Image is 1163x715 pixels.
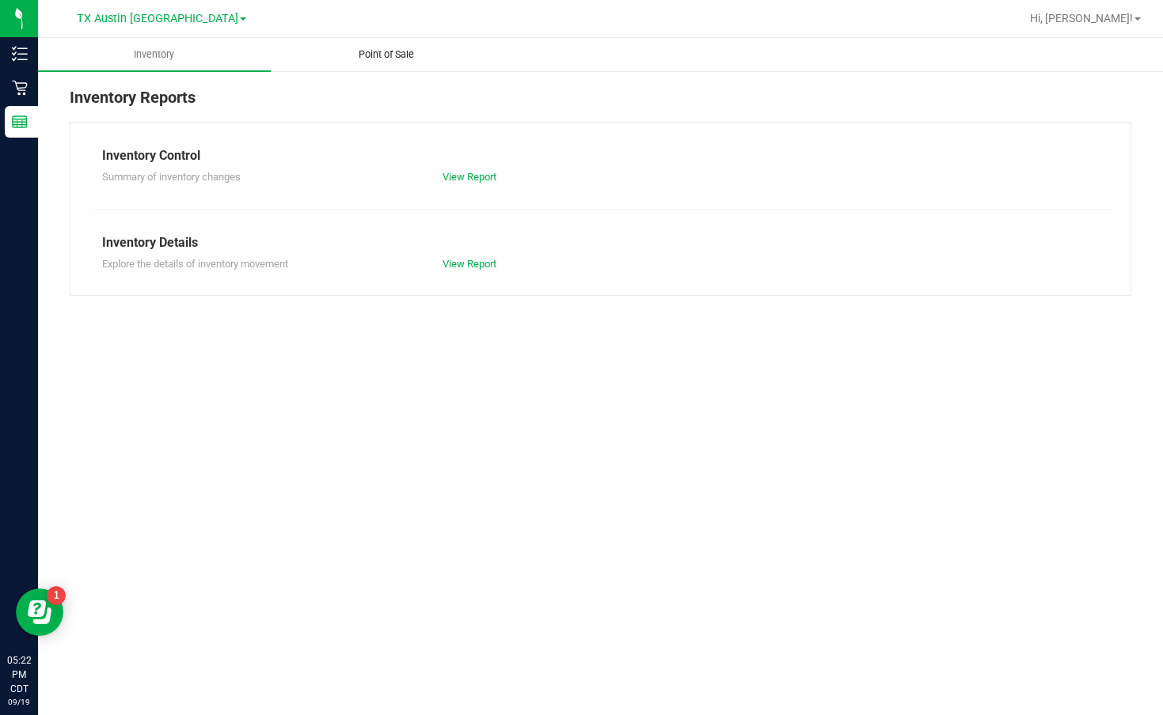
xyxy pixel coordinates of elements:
inline-svg: Retail [12,80,28,96]
span: Point of Sale [337,47,435,62]
span: Explore the details of inventory movement [102,258,288,270]
span: Summary of inventory changes [102,171,241,183]
span: Inventory [112,47,196,62]
a: View Report [443,258,496,270]
a: View Report [443,171,496,183]
inline-svg: Inventory [12,46,28,62]
div: Inventory Reports [70,85,1131,122]
p: 05:22 PM CDT [7,653,31,696]
span: TX Austin [GEOGRAPHIC_DATA] [77,12,238,25]
a: Inventory [38,38,271,71]
p: 09/19 [7,696,31,708]
div: Inventory Control [102,146,1099,165]
iframe: Resource center [16,588,63,636]
iframe: Resource center unread badge [47,586,66,605]
span: Hi, [PERSON_NAME]! [1030,12,1133,25]
inline-svg: Reports [12,114,28,130]
a: Point of Sale [271,38,504,71]
div: Inventory Details [102,233,1099,252]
